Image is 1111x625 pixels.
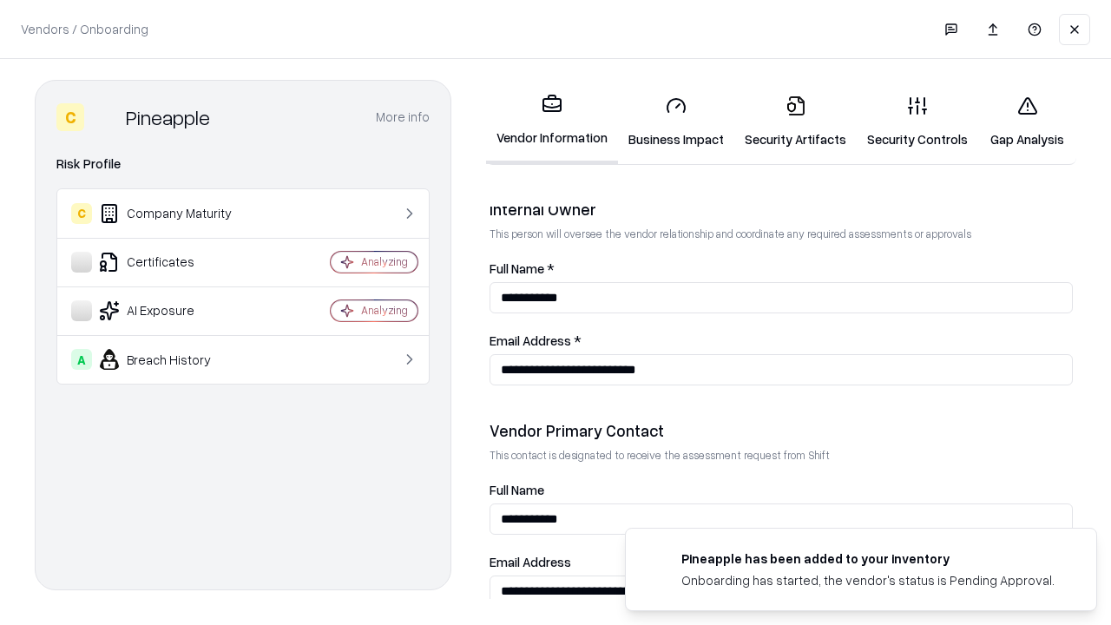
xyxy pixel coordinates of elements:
button: More info [376,102,430,133]
div: Internal Owner [490,199,1073,220]
a: Business Impact [618,82,734,162]
div: C [71,203,92,224]
div: Certificates [71,252,279,273]
div: Vendor Primary Contact [490,420,1073,441]
label: Full Name * [490,262,1073,275]
div: Pineapple [126,103,210,131]
div: Risk Profile [56,154,430,174]
div: Company Maturity [71,203,279,224]
p: This contact is designated to receive the assessment request from Shift [490,448,1073,463]
div: Analyzing [361,254,408,269]
img: Pineapple [91,103,119,131]
div: Breach History [71,349,279,370]
div: Analyzing [361,303,408,318]
p: This person will oversee the vendor relationship and coordinate any required assessments or appro... [490,227,1073,241]
a: Security Controls [857,82,978,162]
a: Security Artifacts [734,82,857,162]
label: Full Name [490,484,1073,497]
div: Pineapple has been added to your inventory [681,549,1055,568]
a: Gap Analysis [978,82,1076,162]
a: Vendor Information [486,80,618,164]
p: Vendors / Onboarding [21,20,148,38]
img: pineappleenergy.com [647,549,667,570]
label: Email Address * [490,334,1073,347]
div: Onboarding has started, the vendor's status is Pending Approval. [681,571,1055,589]
div: AI Exposure [71,300,279,321]
div: C [56,103,84,131]
label: Email Address [490,556,1073,569]
div: A [71,349,92,370]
